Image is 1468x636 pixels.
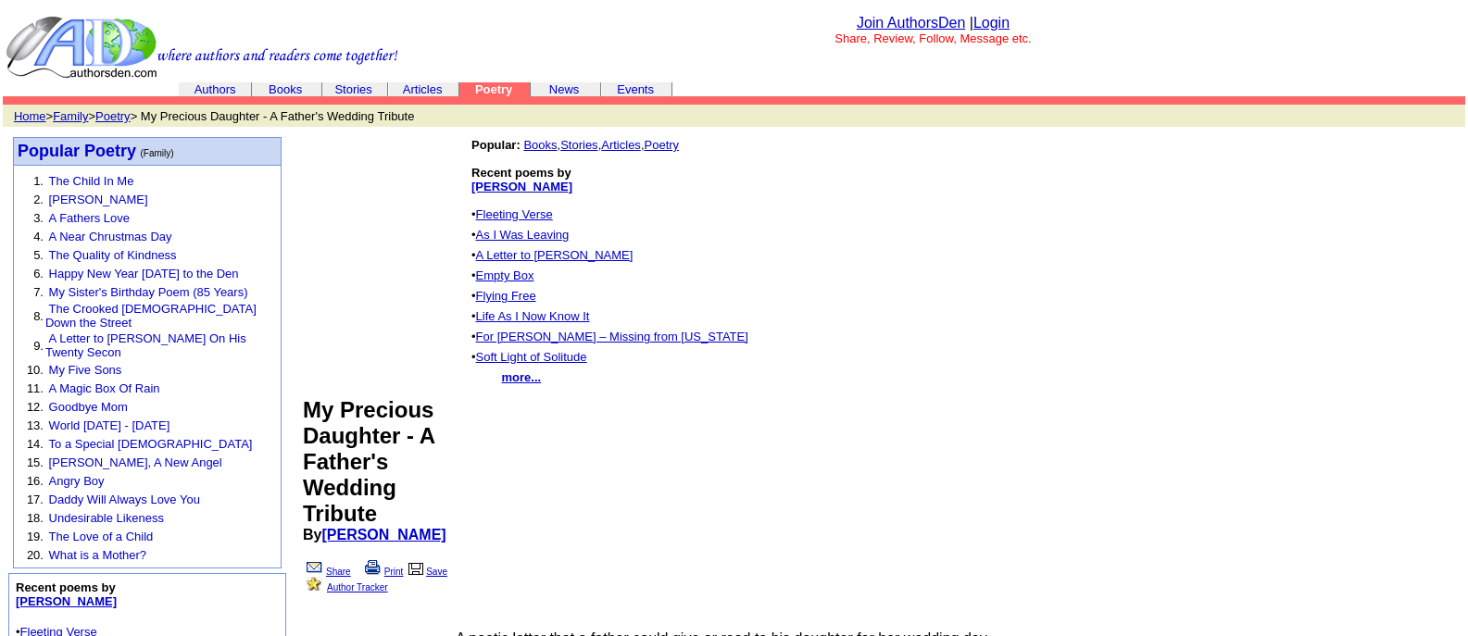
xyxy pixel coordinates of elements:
[49,455,222,469] a: [PERSON_NAME], A New Angel
[6,15,398,80] img: header_logo2.gif
[33,211,44,225] font: 3.
[49,511,164,525] a: Undesirable Likeness
[269,82,302,96] font: Books
[471,330,748,384] font: •
[307,577,323,591] img: alert.jpg
[600,89,601,90] img: cleardot.gif
[388,89,389,90] img: cleardot.gif
[49,381,160,395] a: A Magic Box Of Rain
[49,174,134,188] a: The Child In Me
[14,109,415,123] font: > > > My Precious Daughter - A Father's Wedding Tribute
[476,330,748,343] a: For [PERSON_NAME] – Missing from [US_STATE]
[33,339,44,353] font: 9.
[33,267,44,281] font: 6.
[95,109,131,123] a: Poetry
[459,89,460,90] img: cleardot.gif
[365,560,381,575] img: print.gif
[523,138,557,152] a: Books
[27,381,44,395] font: 11.
[476,289,536,303] a: Flying Free
[33,174,44,188] font: 1.
[471,309,748,384] font: •
[471,221,478,228] img: shim.gif
[179,89,180,90] img: cleardot.gif
[49,248,177,262] a: The Quality of Kindness
[49,267,239,281] a: Happy New Year [DATE] to the Den
[27,455,44,469] font: 15.
[403,82,443,96] a: Articles
[269,81,305,96] a: Books
[471,242,478,248] img: shim.gif
[49,363,122,377] a: My Five Sons
[471,323,478,330] img: shim.gif
[476,350,587,364] a: Soft Light of Solitude
[645,138,680,152] a: Poetry
[45,331,246,359] a: A Letter to [PERSON_NAME] On His Twenty Secon
[471,343,478,350] img: shim.gif
[471,207,748,384] font: •
[471,138,521,152] b: Popular:
[471,248,748,384] font: •
[406,560,426,575] img: library.gif
[27,437,44,451] font: 14.
[406,567,447,577] a: Save
[49,211,130,225] a: A Fathers Love
[33,309,44,323] font: 8.
[560,138,597,152] a: Stories
[303,397,434,526] font: My Precious Daughter - A Father's Wedding Tribute
[334,82,371,96] a: Stories
[45,302,257,330] a: The Crooked [DEMOGRAPHIC_DATA] Down the Street
[321,89,322,90] img: cleardot.gif
[471,303,478,309] img: shim.gif
[49,285,248,299] a: My Sister's Birthday Poem (85 Years)
[601,138,641,152] a: Articles
[181,89,182,90] img: cleardot.gif
[27,493,44,506] font: 17.
[475,82,512,96] b: Poetry
[33,230,44,243] font: 4.
[671,89,672,90] img: cleardot.gif
[194,82,236,96] a: Authors
[471,282,478,289] img: shim.gif
[16,580,117,608] b: Recent poems by
[476,248,634,262] a: A Letter to [PERSON_NAME]
[49,437,253,451] a: To a Special [DEMOGRAPHIC_DATA]
[471,228,748,384] font: •
[601,89,602,90] img: cleardot.gif
[49,530,154,543] a: The Love of a Child
[49,400,128,414] a: Goodbye Mom
[303,567,351,577] a: Share
[476,228,570,242] a: As I Was Leaving
[27,530,44,543] font: 19.
[33,285,44,299] font: 7.
[303,582,388,592] a: Author Tracker
[27,363,44,377] font: 10.
[502,370,542,384] a: more...
[49,548,147,562] a: What is a Mother?
[49,230,172,243] a: A Near Chrustmas Day
[49,418,170,432] a: World [DATE] - [DATE]
[617,82,654,96] a: Events
[834,31,1031,45] font: Share, Review, Follow, Message etc.
[476,268,534,282] a: Empty Box
[1462,98,1463,103] img: cleardot.gif
[27,400,44,414] font: 12.
[14,109,46,123] a: Home
[18,142,136,160] font: Popular Poetry
[16,594,117,608] a: [PERSON_NAME]
[471,350,587,384] font: •
[471,262,478,268] img: shim.gif
[180,89,181,90] img: cleardot.gif
[27,474,44,488] font: 16.
[27,511,44,525] font: 18.
[361,567,404,577] a: Print
[857,15,965,31] a: Join AuthorsDen
[387,89,388,90] img: cleardot.gif
[530,89,531,90] img: cleardot.gif
[27,548,44,562] font: 20.
[471,166,572,193] b: Recent poems by
[973,15,1010,31] a: Login
[471,364,478,370] img: shim.gif
[303,527,458,542] b: By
